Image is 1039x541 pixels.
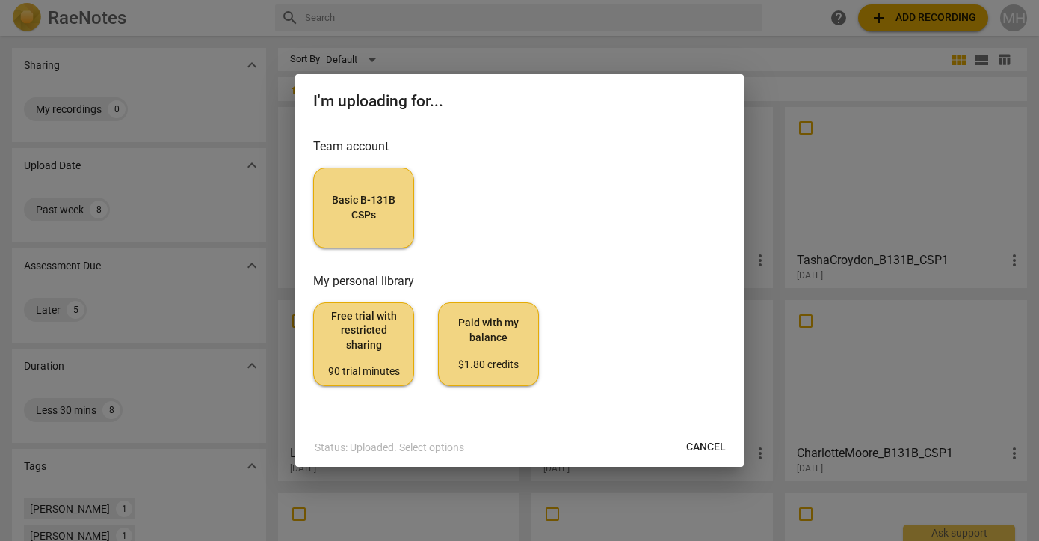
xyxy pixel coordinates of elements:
[313,272,726,290] h3: My personal library
[326,309,401,379] span: Free trial with restricted sharing
[438,302,539,386] button: Paid with my balance$1.80 credits
[313,92,726,111] h2: I'm uploading for...
[326,364,401,379] div: 90 trial minutes
[313,302,414,386] button: Free trial with restricted sharing90 trial minutes
[326,193,401,222] span: Basic B-131B CSPs
[686,440,726,455] span: Cancel
[315,440,464,456] p: Status: Uploaded. Select options
[674,434,738,461] button: Cancel
[313,168,414,248] button: Basic B-131B CSPs
[313,138,726,156] h3: Team account
[451,358,526,373] div: $1.80 credits
[451,316,526,372] span: Paid with my balance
